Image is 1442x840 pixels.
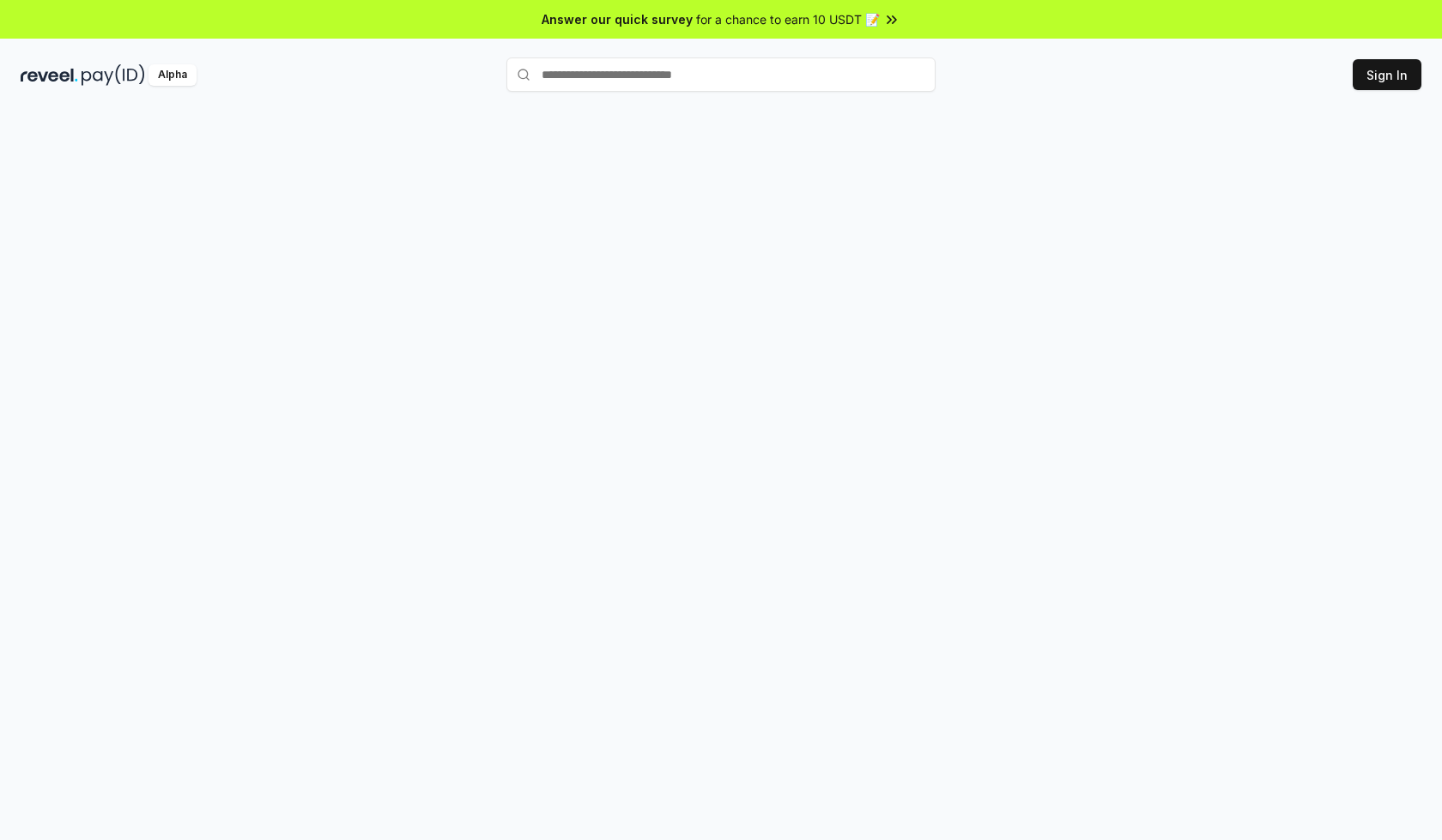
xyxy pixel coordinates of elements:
[696,10,880,28] span: for a chance to earn 10 USDT 📝
[1353,59,1421,90] button: Sign In
[21,64,78,86] img: reveel_dark
[82,64,145,86] img: pay_id
[148,64,197,86] div: Alpha
[542,10,693,28] span: Answer our quick survey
